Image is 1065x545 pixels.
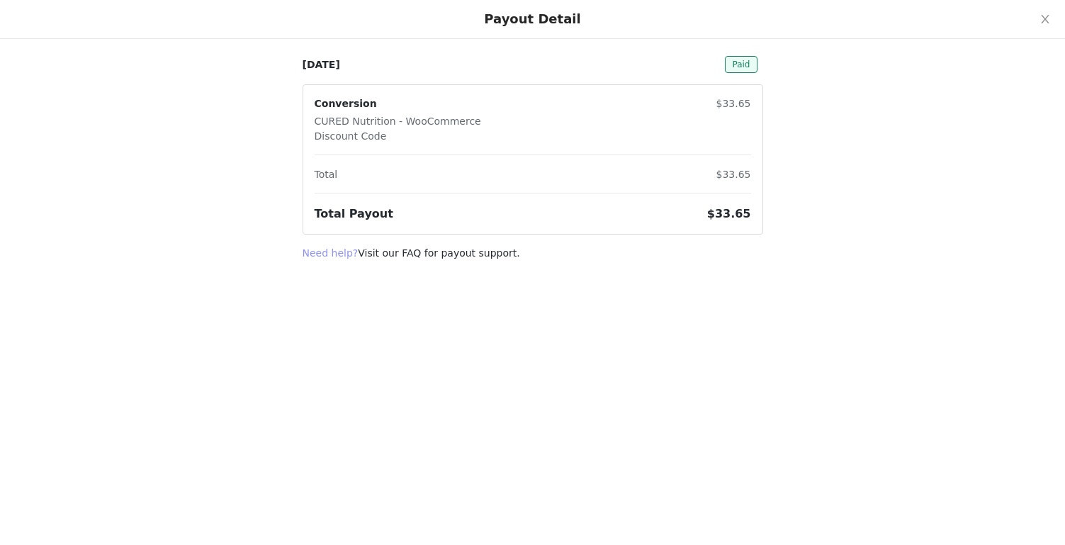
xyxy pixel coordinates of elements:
span: $33.65 [716,98,751,109]
p: Discount Code [315,129,481,144]
h3: Total Payout [315,206,393,223]
p: Visit our FAQ for payout support. [303,246,763,261]
p: [DATE] [303,57,340,72]
p: Total [315,167,338,182]
i: icon: close [1039,13,1051,25]
span: $33.65 [707,207,751,220]
p: Conversion [315,96,481,111]
a: Need help? [303,247,359,259]
span: $33.65 [716,169,751,180]
div: Payout Detail [484,11,580,27]
p: CURED Nutrition - WooCommerce [315,114,481,129]
span: Paid [725,56,757,73]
